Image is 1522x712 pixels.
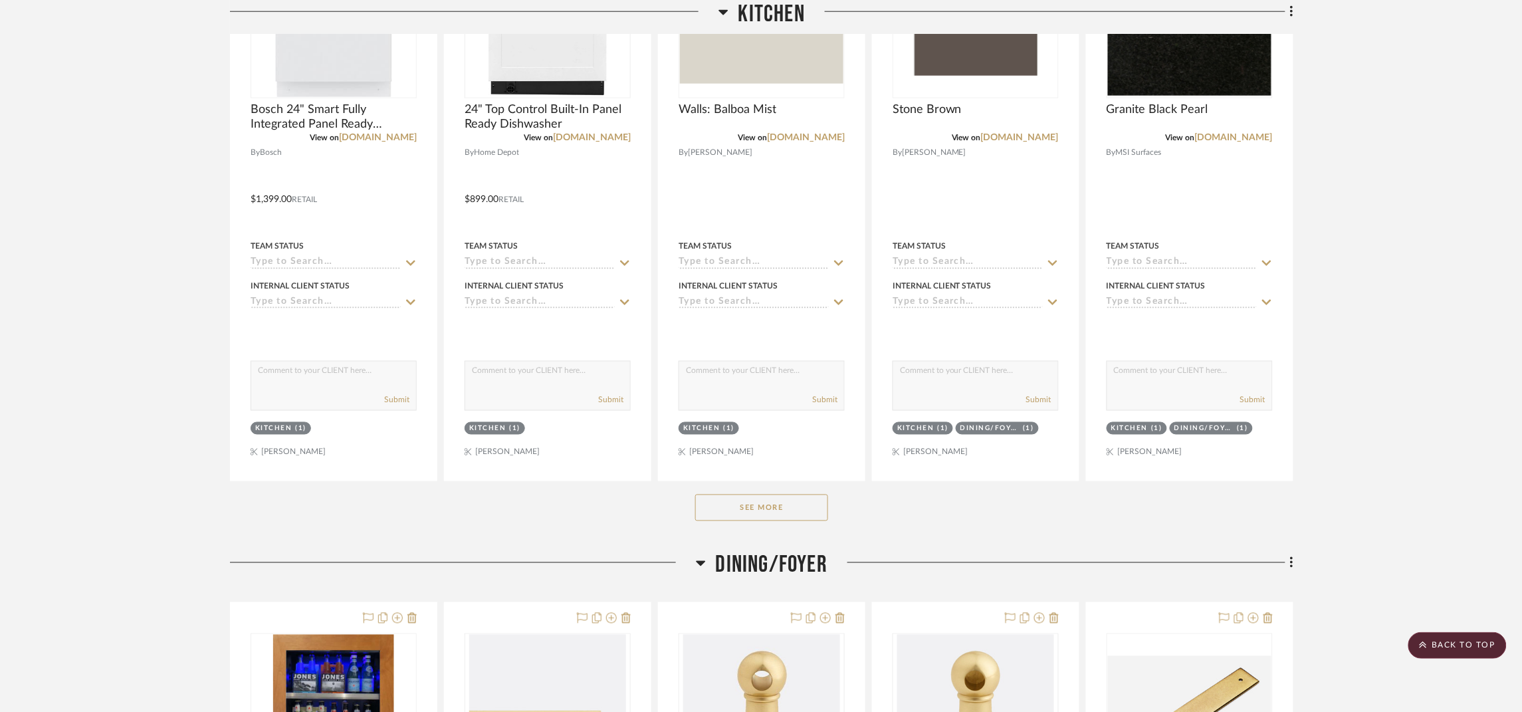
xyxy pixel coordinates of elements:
span: By [465,146,474,159]
div: Team Status [1107,240,1160,252]
div: (1) [296,424,307,434]
scroll-to-top-button: BACK TO TOP [1408,632,1507,659]
a: [DOMAIN_NAME] [339,133,417,142]
span: View on [738,134,767,142]
div: Team Status [679,240,732,252]
div: Dining/Foyer [1174,424,1234,434]
a: [DOMAIN_NAME] [767,133,845,142]
div: Internal Client Status [465,280,564,292]
div: (1) [1152,424,1163,434]
span: View on [310,134,339,142]
span: By [893,146,902,159]
input: Type to Search… [251,297,401,309]
div: (1) [938,424,949,434]
span: 24" Top Control Built-In Panel Ready Dishwasher [465,102,631,132]
button: Submit [812,394,837,406]
a: [DOMAIN_NAME] [1195,133,1273,142]
div: Kitchen [255,424,292,434]
span: Stone Brown [893,102,962,117]
button: Submit [1026,394,1051,406]
input: Type to Search… [465,297,615,309]
input: Type to Search… [893,297,1043,309]
span: By [251,146,260,159]
span: Bosch [260,146,282,159]
span: By [679,146,688,159]
span: [PERSON_NAME] [902,146,966,159]
div: Dining/Foyer [960,424,1020,434]
span: View on [524,134,553,142]
div: Kitchen [469,424,506,434]
span: Walls: Balboa Mist [679,102,776,117]
span: View on [952,134,981,142]
div: Kitchen [1111,424,1148,434]
div: (1) [724,424,735,434]
div: Internal Client Status [893,280,992,292]
span: [PERSON_NAME] [688,146,752,159]
button: Submit [1240,394,1265,406]
div: Internal Client Status [1107,280,1206,292]
div: Team Status [465,240,518,252]
span: Bosch 24" Smart Fully Integrated Panel Ready Dishwasher [251,102,417,132]
div: (1) [1238,424,1249,434]
input: Type to Search… [679,297,829,309]
div: (1) [1024,424,1035,434]
span: Granite Black Pearl [1107,102,1208,117]
span: Dining/Foyer [716,551,827,580]
a: [DOMAIN_NAME] [981,133,1059,142]
button: Submit [598,394,623,406]
input: Type to Search… [1107,297,1257,309]
input: Type to Search… [465,257,615,269]
div: Kitchen [897,424,934,434]
input: Type to Search… [893,257,1043,269]
div: (1) [510,424,521,434]
span: By [1107,146,1116,159]
span: View on [1166,134,1195,142]
span: Home Depot [474,146,519,159]
input: Type to Search… [679,257,829,269]
div: Internal Client Status [679,280,778,292]
a: [DOMAIN_NAME] [553,133,631,142]
div: Team Status [251,240,304,252]
div: Team Status [893,240,946,252]
input: Type to Search… [1107,257,1257,269]
button: See More [695,495,828,521]
input: Type to Search… [251,257,401,269]
div: Kitchen [683,424,720,434]
div: Internal Client Status [251,280,350,292]
span: MSI Surfaces [1116,146,1162,159]
button: Submit [384,394,409,406]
